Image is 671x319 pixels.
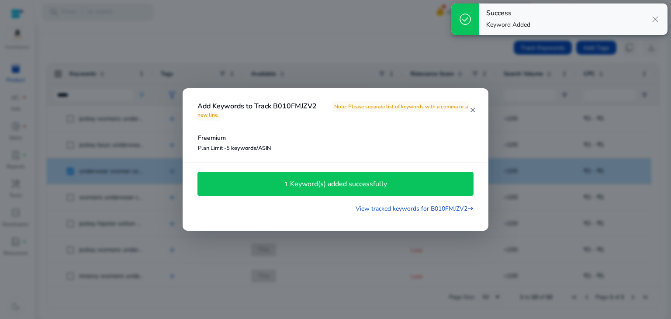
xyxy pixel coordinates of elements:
[486,21,530,29] p: Keyword Added
[197,101,468,121] span: Note: Please separate list of keywords with a comma or a new line.
[356,203,474,213] a: View tracked keywords for B010FMJZV2
[198,144,271,153] p: Plan Limit -
[226,144,271,152] span: 5 keywords/ASIN
[467,204,474,213] mat-icon: east
[198,135,271,142] h5: Freemium
[650,14,661,24] span: close
[290,180,387,188] h4: Keyword(s) added successfully
[469,106,476,114] mat-icon: close
[486,9,530,17] h4: Success
[458,12,472,26] span: check_circle
[197,102,469,119] h4: Add Keywords to Track B010FMJZV2
[284,180,290,189] p: 1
